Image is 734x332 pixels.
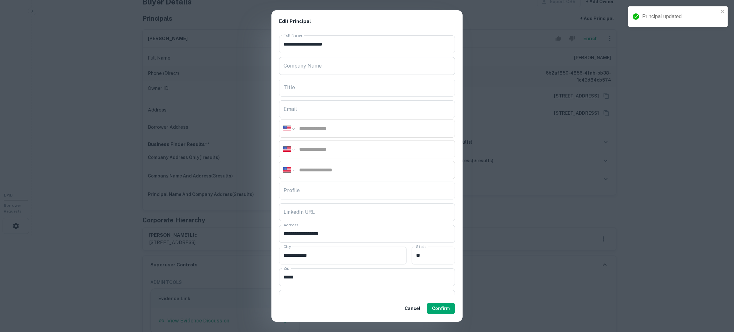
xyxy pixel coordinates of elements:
div: ​ [279,290,455,308]
button: close [721,9,725,15]
label: Address [284,222,298,227]
label: Zip [284,265,289,271]
iframe: Chat Widget [702,281,734,312]
label: City [284,244,291,249]
label: State [416,244,426,249]
h2: Edit Principal [271,10,463,33]
button: Cancel [402,303,423,314]
button: Confirm [427,303,455,314]
label: Full Name [284,32,302,38]
div: Principal updated [642,13,719,20]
